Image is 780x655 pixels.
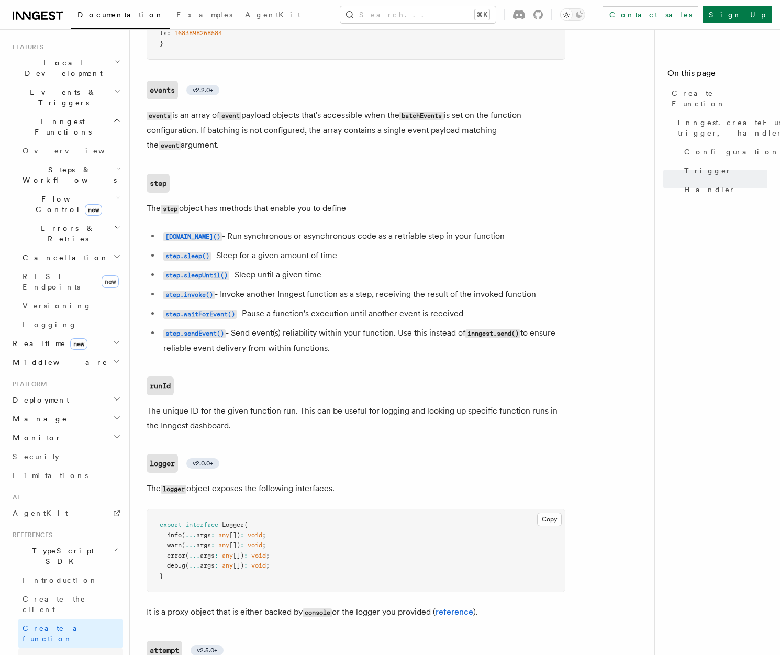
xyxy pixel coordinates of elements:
[147,454,178,473] code: logger
[161,205,179,214] code: step
[147,81,178,99] code: events
[244,552,248,559] span: :
[185,562,189,569] span: (
[193,459,213,468] span: v2.0.0+
[167,531,182,539] span: info
[163,291,215,299] code: step.invoke()
[77,10,164,19] span: Documentation
[680,161,767,180] a: Trigger
[185,541,196,549] span: ...
[8,428,123,447] button: Monitor
[185,521,218,528] span: interface
[160,287,565,302] li: - Invoke another Inngest function as a step, receiving the result of the invoked function
[672,88,767,109] span: Create Function
[684,147,779,157] span: Configuration
[560,8,585,21] button: Toggle dark mode
[196,541,211,549] span: args
[147,376,174,395] code: runId
[215,552,218,559] span: :
[703,6,772,23] a: Sign Up
[85,204,102,216] span: new
[8,357,108,368] span: Middleware
[222,552,233,559] span: any
[102,275,119,288] span: new
[8,380,47,388] span: Platform
[23,576,98,584] span: Introduction
[18,164,117,185] span: Steps & Workflows
[684,165,732,176] span: Trigger
[18,267,123,296] a: REST Endpointsnew
[18,160,123,190] button: Steps & Workflows
[163,250,211,260] a: step.sleep()
[8,447,123,466] a: Security
[182,531,185,539] span: (
[200,562,215,569] span: args
[248,541,262,549] span: void
[23,272,80,291] span: REST Endpoints
[147,481,565,496] p: The object exposes the following interfaces.
[147,112,172,120] code: events
[8,141,123,334] div: Inngest Functions
[159,141,181,150] code: event
[193,86,213,94] span: v2.2.0+
[160,268,565,283] li: - Sleep until a given time
[8,531,52,539] span: References
[160,306,565,321] li: - Pause a function's execution until another event is received
[18,190,123,219] button: Flow Controlnew
[18,296,123,315] a: Versioning
[160,521,182,528] span: export
[167,552,185,559] span: error
[18,590,123,619] a: Create the client
[8,391,123,409] button: Deployment
[160,248,565,263] li: - Sleep for a given amount of time
[160,229,565,244] li: - Run synchronous or asynchronous code as a retriable step in your function
[465,329,520,338] code: inngest.send()
[229,531,240,539] span: [])
[244,562,248,569] span: :
[245,10,300,19] span: AgentKit
[680,180,767,199] a: Handler
[303,608,332,617] code: console
[18,571,123,590] a: Introduction
[667,84,767,113] a: Create Function
[475,9,489,20] kbd: ⌘K
[176,10,232,19] span: Examples
[8,338,87,349] span: Realtime
[8,546,113,567] span: TypeScript SDK
[163,308,237,318] a: step.waitForEvent()
[147,454,219,473] a: logger v2.0.0+
[163,328,226,338] a: step.sendEvent()
[147,174,170,193] code: step
[8,116,113,137] span: Inngest Functions
[163,310,237,319] code: step.waitForEvent()
[189,562,200,569] span: ...
[233,552,244,559] span: [])
[185,531,196,539] span: ...
[8,504,123,523] a: AgentKit
[163,232,222,241] code: [DOMAIN_NAME]()
[167,562,185,569] span: debug
[8,83,123,112] button: Events & Triggers
[8,58,114,79] span: Local Development
[167,541,182,549] span: warn
[251,552,266,559] span: void
[160,40,163,47] span: }
[8,112,123,141] button: Inngest Functions
[71,3,170,29] a: Documentation
[399,112,443,120] code: batchEvents
[211,531,215,539] span: :
[229,541,240,549] span: [])
[240,531,244,539] span: :
[8,334,123,353] button: Realtimenew
[200,552,215,559] span: args
[8,414,68,424] span: Manage
[147,108,565,153] p: is an array of payload objects that's accessible when the is set on the function configuration. I...
[147,81,219,99] a: events v2.2.0+
[674,113,767,142] a: inngest.createFunction(configuration, trigger, handler): InngestFunction
[147,605,565,620] p: It is a proxy object that is either backed by or the logger you provided ( ).
[163,270,229,280] a: step.sleepUntil()
[185,552,189,559] span: (
[70,338,87,350] span: new
[251,562,266,569] span: void
[8,395,69,405] span: Deployment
